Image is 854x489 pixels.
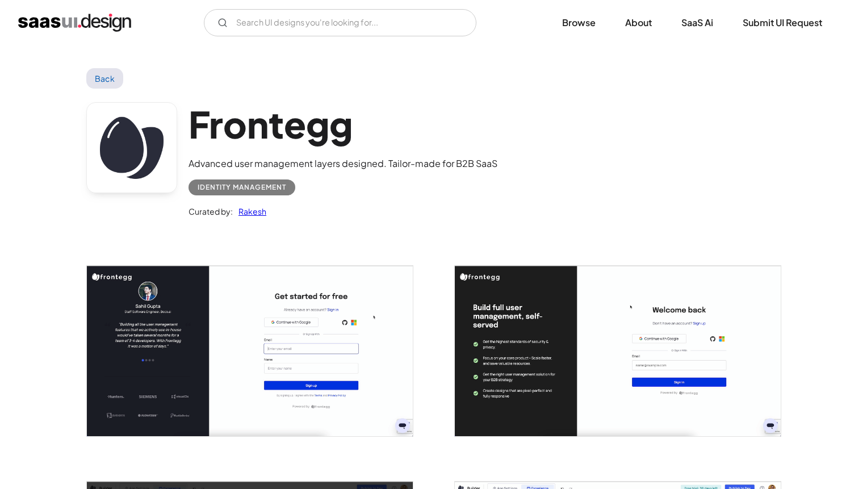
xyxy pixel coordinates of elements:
[189,204,233,218] div: Curated by:
[87,266,413,436] a: open lightbox
[612,10,665,35] a: About
[18,14,131,32] a: home
[204,9,476,36] form: Email Form
[549,10,609,35] a: Browse
[86,68,123,89] a: Back
[189,157,497,170] div: Advanced user management layers designed. Tailor-made for B2B SaaS
[455,266,781,436] a: open lightbox
[455,266,781,436] img: 642d0ec9f7b97b7bd500ecc2_Frontegg%20-%20Login.png
[204,9,476,36] input: Search UI designs you're looking for...
[668,10,727,35] a: SaaS Ai
[198,181,286,194] div: Identity Management
[87,266,413,436] img: 642d0ec9ab70ee78e6fbdead_Frontegg%20-%20Sign%20up.png
[729,10,836,35] a: Submit UI Request
[189,102,497,146] h1: Frontegg
[233,204,266,218] a: Rakesh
